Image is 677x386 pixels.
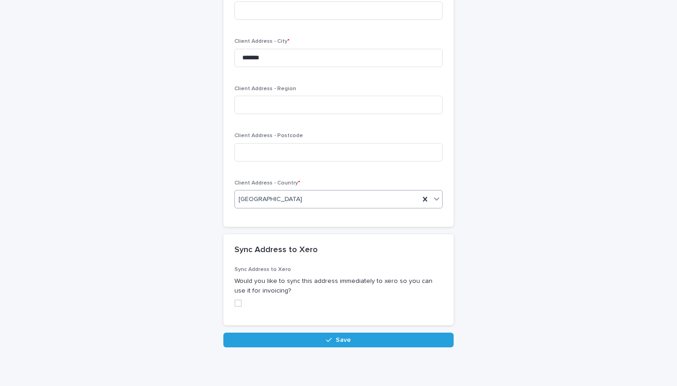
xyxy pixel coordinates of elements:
[336,337,351,343] span: Save
[223,333,454,347] button: Save
[239,195,302,204] span: [GEOGRAPHIC_DATA]
[234,86,296,92] span: Client Address - Region
[234,267,291,272] span: Sync Address to Xero
[234,39,290,44] span: Client Address - City
[234,277,443,296] p: Would you like to sync this address immediately to xero so you can use it for invoicing?
[234,180,300,186] span: Client Address - Country
[234,133,303,138] span: Client Address - Postcode
[234,245,318,255] h2: Sync Address to Xero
